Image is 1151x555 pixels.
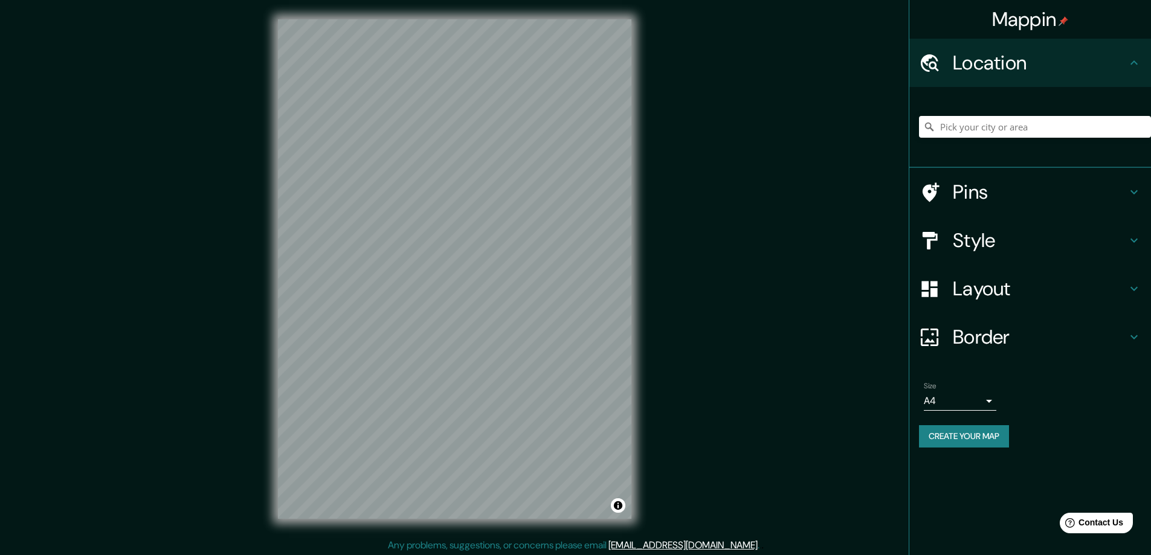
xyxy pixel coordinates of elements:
[611,498,625,513] button: Toggle attribution
[924,381,937,391] label: Size
[388,538,759,553] p: Any problems, suggestions, or concerns please email .
[759,538,761,553] div: .
[278,19,631,519] canvas: Map
[909,39,1151,87] div: Location
[953,325,1127,349] h4: Border
[992,7,1069,31] h4: Mappin
[909,265,1151,313] div: Layout
[1059,16,1068,26] img: pin-icon.png
[953,51,1127,75] h4: Location
[953,180,1127,204] h4: Pins
[909,216,1151,265] div: Style
[924,391,996,411] div: A4
[909,168,1151,216] div: Pins
[953,277,1127,301] h4: Layout
[761,538,764,553] div: .
[919,425,1009,448] button: Create your map
[909,313,1151,361] div: Border
[919,116,1151,138] input: Pick your city or area
[953,228,1127,252] h4: Style
[608,539,758,551] a: [EMAIL_ADDRESS][DOMAIN_NAME]
[1043,508,1138,542] iframe: Help widget launcher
